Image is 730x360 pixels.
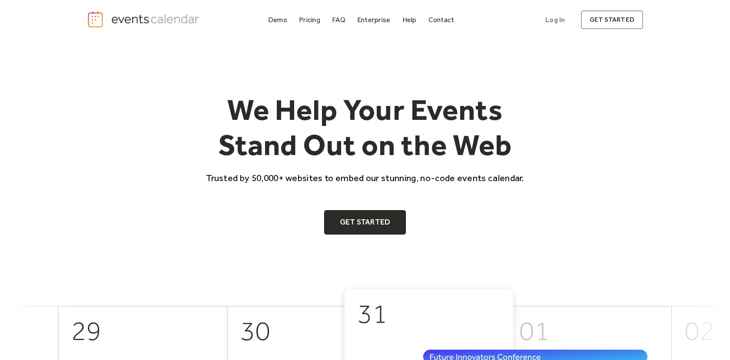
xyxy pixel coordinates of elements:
div: Help [402,17,417,22]
a: Demo [265,14,291,26]
div: Demo [268,17,287,22]
a: Enterprise [354,14,394,26]
a: Pricing [295,14,324,26]
a: Help [399,14,420,26]
div: Contact [428,17,455,22]
div: Pricing [299,17,320,22]
a: Log In [537,10,574,29]
h1: We Help Your Events Stand Out on the Web [198,92,532,163]
p: Trusted by 50,000+ websites to embed our stunning, no-code events calendar. [198,172,532,184]
div: FAQ [332,17,345,22]
div: Enterprise [357,17,390,22]
a: Get Started [324,210,406,234]
a: get started [581,10,643,29]
a: Contact [425,14,458,26]
a: FAQ [328,14,349,26]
